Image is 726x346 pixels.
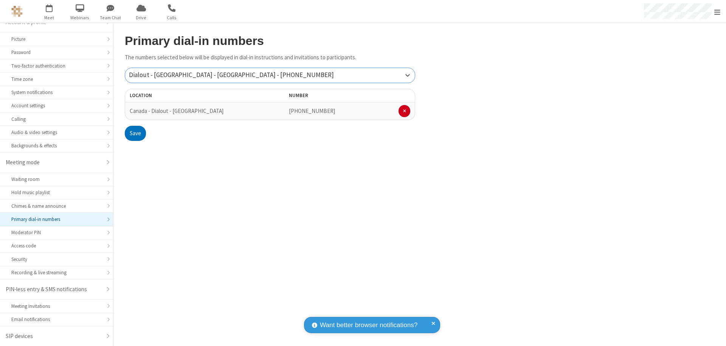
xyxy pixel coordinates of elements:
span: Dialout - [GEOGRAPHIC_DATA] - [GEOGRAPHIC_DATA] - [PHONE_NUMBER] [129,71,334,79]
div: Access code [11,242,102,249]
div: Password [11,49,102,56]
div: Meeting mode [6,158,102,167]
span: Calls [158,14,186,21]
span: [PHONE_NUMBER] [289,107,335,114]
div: Security [11,256,102,263]
div: Audio & video settings [11,129,102,136]
button: Save [125,126,146,141]
div: Moderator PIN [11,229,102,236]
h2: Primary dial-in numbers [125,34,415,48]
td: Canada - Dialout - [GEOGRAPHIC_DATA] [125,102,241,120]
div: Waiting room [11,176,102,183]
div: Two-factor authentication [11,62,102,70]
p: The numbers selected below will be displayed in dial-in instructions and invitations to participa... [125,53,415,62]
div: Chimes & name announce [11,202,102,210]
div: PIN-less entry & SMS notifications [6,285,102,294]
div: Time zone [11,76,102,83]
div: Calling [11,116,102,123]
div: Email notifications [11,316,102,323]
div: SIP devices [6,332,102,341]
div: Backgrounds & effects [11,142,102,149]
span: Webinars [66,14,94,21]
th: Location [125,89,241,102]
div: System notifications [11,89,102,96]
iframe: Chat [707,326,720,341]
th: Number [284,89,415,102]
div: Hold music playlist [11,189,102,196]
div: Recording & live streaming [11,269,102,276]
img: QA Selenium DO NOT DELETE OR CHANGE [11,6,23,17]
div: Account settings [11,102,102,109]
div: Meeting Invitations [11,303,102,310]
span: Team Chat [96,14,125,21]
span: Want better browser notifications? [320,320,417,330]
span: Meet [35,14,64,21]
div: Primary dial-in numbers [11,216,102,223]
div: Picture [11,36,102,43]
span: Drive [127,14,155,21]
